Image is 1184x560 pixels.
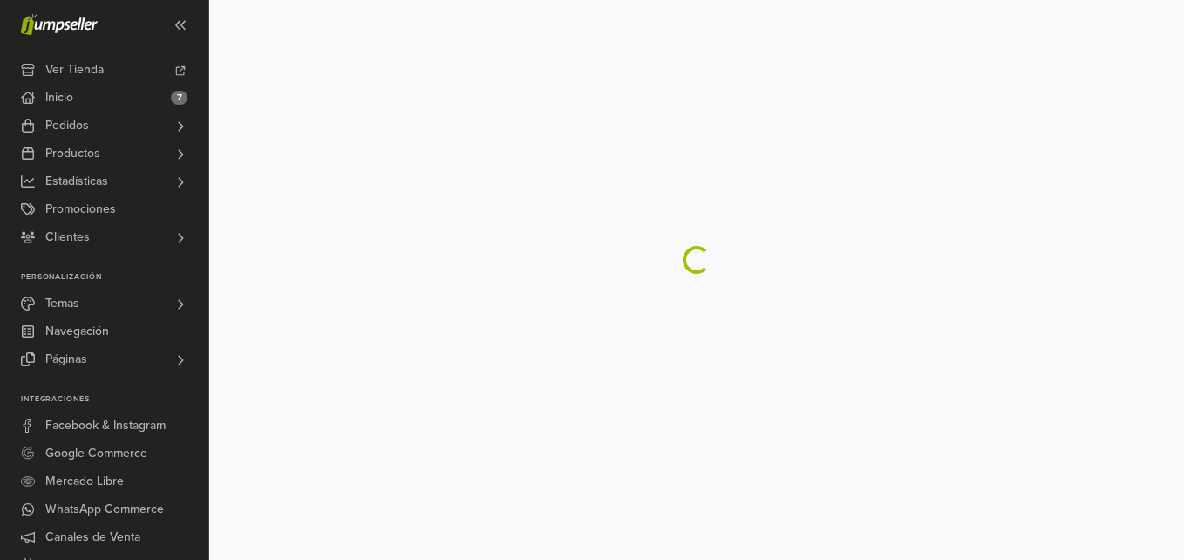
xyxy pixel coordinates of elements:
[45,167,108,195] span: Estadísticas
[21,272,208,283] p: Personalización
[45,56,104,84] span: Ver Tienda
[45,112,89,140] span: Pedidos
[45,440,147,468] span: Google Commerce
[45,223,90,251] span: Clientes
[171,91,187,105] span: 7
[45,523,140,551] span: Canales de Venta
[45,468,124,495] span: Mercado Libre
[21,394,208,405] p: Integraciones
[45,140,100,167] span: Productos
[45,345,87,373] span: Páginas
[45,195,116,223] span: Promociones
[45,318,109,345] span: Navegación
[45,84,73,112] span: Inicio
[45,495,164,523] span: WhatsApp Commerce
[45,290,79,318] span: Temas
[45,412,166,440] span: Facebook & Instagram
